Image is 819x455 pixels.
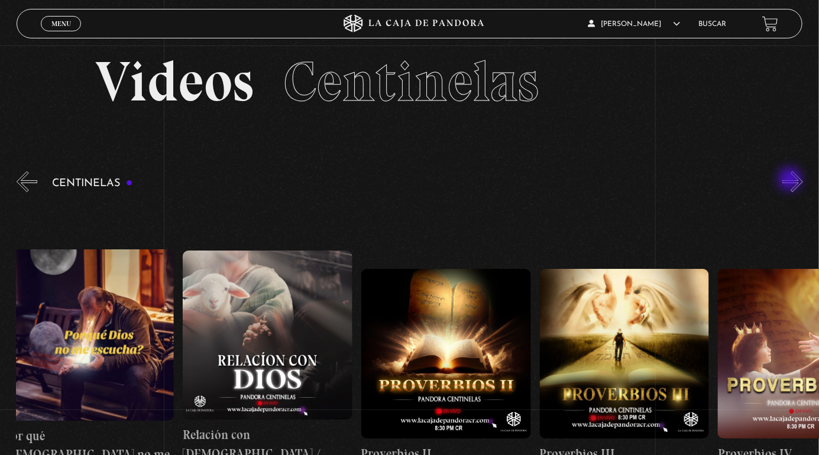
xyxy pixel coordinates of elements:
span: Menu [51,20,71,27]
h2: Videos [95,54,724,110]
span: [PERSON_NAME] [588,21,681,28]
a: View your shopping cart [762,16,778,32]
a: Buscar [699,21,727,28]
button: Previous [17,171,37,192]
button: Next [782,171,803,192]
h3: Centinelas [52,178,133,189]
span: Centinelas [283,48,539,115]
span: Cerrar [47,30,75,38]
